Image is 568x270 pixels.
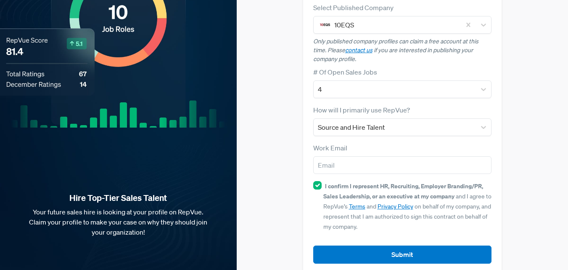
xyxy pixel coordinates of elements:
[313,156,492,174] input: Email
[313,246,492,264] button: Submit
[323,182,491,230] span: and I agree to RepVue’s and on behalf of my company, and represent that I am authorized to sign t...
[320,20,330,30] img: 10EQS
[13,22,20,29] img: website_grey.svg
[13,192,223,203] strong: Hire Top-Tier Sales Talent
[313,143,347,153] label: Work Email
[24,13,41,20] div: v 4.0.25
[32,50,75,55] div: Domain Overview
[323,182,483,200] strong: I confirm I represent HR, Recruiting, Employer Branding/PR, Sales Leadership, or an executive at ...
[349,203,365,210] a: Terms
[345,46,373,54] a: contact us
[13,13,20,20] img: logo_orange.svg
[313,105,410,115] label: How will I primarily use RepVue?
[23,49,29,56] img: tab_domain_overview_orange.svg
[378,203,413,210] a: Privacy Policy
[93,50,142,55] div: Keywords by Traffic
[84,49,90,56] img: tab_keywords_by_traffic_grey.svg
[313,3,394,13] label: Select Published Company
[313,67,377,77] label: # Of Open Sales Jobs
[13,207,223,237] p: Your future sales hire is looking at your profile on RepVue. Claim your profile to make your case...
[22,22,92,29] div: Domain: [DOMAIN_NAME]
[313,37,492,64] p: Only published company profiles can claim a free account at this time. Please if you are interest...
